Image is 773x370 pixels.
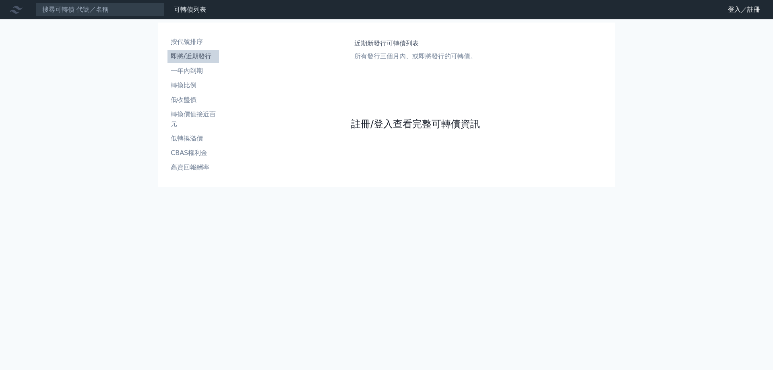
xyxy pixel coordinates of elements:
[167,134,219,143] li: 低轉換溢價
[721,3,767,16] a: 登入／註冊
[167,95,219,105] li: 低收盤價
[167,79,219,92] a: 轉換比例
[167,147,219,159] a: CBAS權利金
[167,64,219,77] a: 一年內到期
[167,81,219,90] li: 轉換比例
[167,108,219,130] a: 轉換價值接近百元
[167,148,219,158] li: CBAS權利金
[167,161,219,174] a: 高賣回報酬率
[167,35,219,48] a: 按代號排序
[167,37,219,47] li: 按代號排序
[167,66,219,76] li: 一年內到期
[354,39,477,48] h1: 近期新發行可轉債列表
[167,50,219,63] a: 即將/近期發行
[35,3,164,17] input: 搜尋可轉債 代號／名稱
[354,52,477,61] p: 所有發行三個月內、或即將發行的可轉債。
[167,110,219,129] li: 轉換價值接近百元
[167,52,219,61] li: 即將/近期發行
[351,118,480,130] a: 註冊/登入查看完整可轉債資訊
[174,6,206,13] a: 可轉債列表
[167,163,219,172] li: 高賣回報酬率
[167,132,219,145] a: 低轉換溢價
[167,93,219,106] a: 低收盤價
